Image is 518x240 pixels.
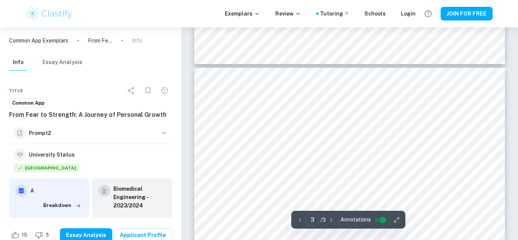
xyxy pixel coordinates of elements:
button: JOIN FOR FREE [441,7,493,20]
p: Exemplars [225,9,260,18]
p: Review [275,9,301,18]
span: Annotations [341,216,371,224]
h6: University Status [29,151,75,159]
img: Clastify logo [25,6,74,21]
h6: Prompt 2 [29,129,157,137]
button: Breakdown [41,200,83,211]
span: [GEOGRAPHIC_DATA] [14,164,79,172]
button: Info [9,54,27,71]
span: Common App [9,99,47,107]
span: 15 [17,231,31,239]
a: Common App Exemplars [9,36,68,45]
button: Essay Analysis [42,54,82,71]
p: Info [132,36,142,45]
a: Tutoring [320,9,349,18]
a: Biomedical Engineering - 2023/2024 [113,185,166,210]
h6: From Fear to Strength: A Journey of Personal Growth [9,110,172,119]
div: Bookmark [140,83,155,98]
span: Title [9,87,23,94]
span: 3 [41,231,53,239]
div: Accepted: Dartmouth College [14,164,79,174]
a: Login [401,9,416,18]
p: / 3 [320,216,326,224]
a: Common App [9,98,47,108]
div: Report issue [157,83,172,98]
div: Share [124,83,139,98]
p: From Fear to Strength: A Journey of Personal Growth [88,36,112,45]
a: Schools [364,9,386,18]
h6: A [30,187,83,195]
button: Help and Feedback [422,7,435,20]
button: Prompt2 [9,122,172,144]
